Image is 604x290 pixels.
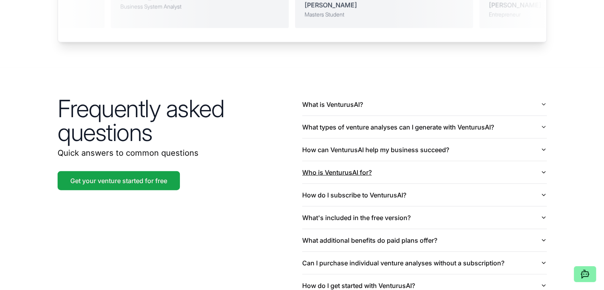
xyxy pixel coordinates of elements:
div: [PERSON_NAME] [491,0,543,10]
div: Masters Student [307,11,359,19]
p: Quick answers to common questions [58,147,302,159]
button: Can I purchase individual venture analyses without a subscription? [302,252,547,274]
a: Get your venture started for free [58,171,180,190]
button: What's included in the free version? [302,207,547,229]
div: [PERSON_NAME] [307,0,359,10]
div: Business System Analyst [122,3,183,11]
button: What additional benefits do paid plans offer? [302,229,547,251]
button: How do I subscribe to VenturusAI? [302,184,547,206]
button: What types of venture analyses can I generate with VenturusAI? [302,116,547,138]
h2: Frequently asked questions [58,97,302,144]
button: Who is VenturusAI for? [302,161,547,184]
button: How can VenturusAI help my business succeed? [302,139,547,161]
button: What is VenturusAI? [302,93,547,116]
div: Entrepreneur [491,11,543,19]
